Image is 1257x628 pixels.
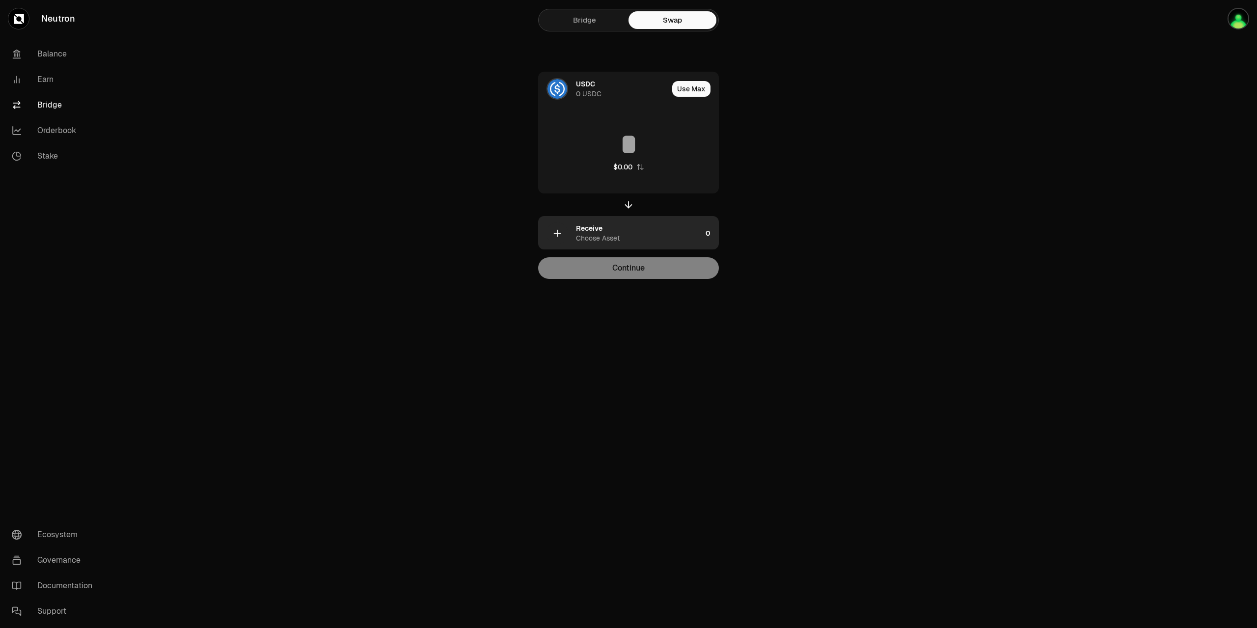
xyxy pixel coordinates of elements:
div: $0.00 [613,162,632,172]
div: Choose Asset [576,233,620,243]
div: Receive [576,223,602,233]
a: Support [4,599,106,624]
a: Ecosystem [4,522,106,547]
div: ReceiveChoose Asset [539,217,702,250]
a: Bridge [4,92,106,118]
img: USDC Logo [547,79,567,99]
a: Balance [4,41,106,67]
div: 0 [706,217,718,250]
button: $0.00 [613,162,644,172]
a: Bridge [541,11,628,29]
a: Documentation [4,573,106,599]
button: Use Max [672,81,710,97]
a: Swap [628,11,716,29]
a: Orderbook [4,118,106,143]
div: USDC [576,79,595,89]
a: Stake [4,143,106,169]
div: USDC LogoUSDC0 USDC [539,72,668,106]
img: Seba [1228,8,1249,29]
a: Earn [4,67,106,92]
a: Governance [4,547,106,573]
button: ReceiveChoose Asset0 [539,217,718,250]
div: 0 USDC [576,89,601,99]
